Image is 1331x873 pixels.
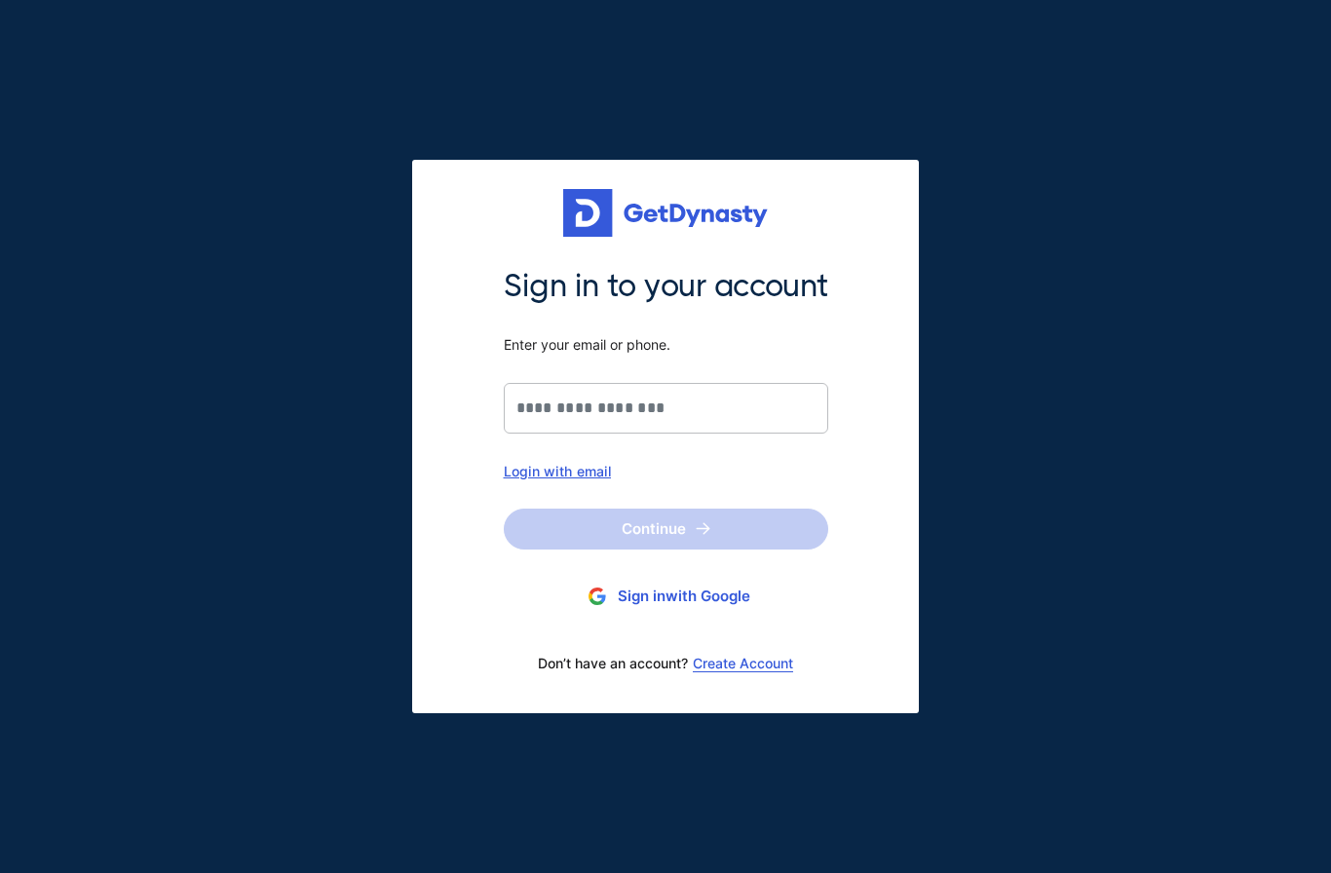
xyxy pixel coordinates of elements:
[563,189,768,238] img: Get started for free with Dynasty Trust Company
[504,579,828,615] button: Sign inwith Google
[504,336,828,354] span: Enter your email or phone.
[504,643,828,684] div: Don’t have an account?
[504,463,828,479] div: Login with email
[504,266,828,307] span: Sign in to your account
[693,656,793,671] a: Create Account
